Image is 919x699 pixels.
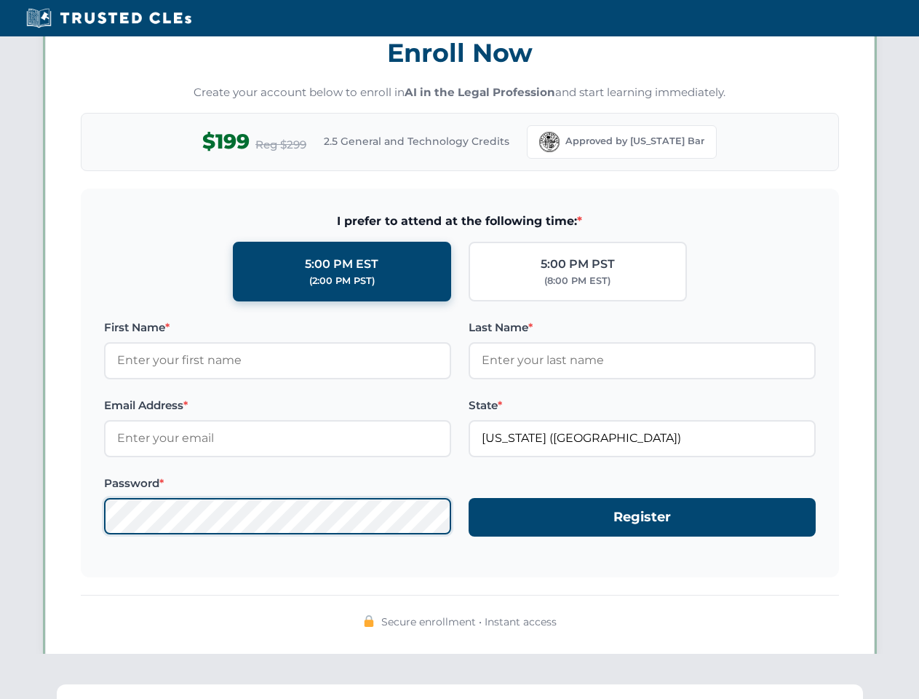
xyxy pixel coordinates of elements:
[541,255,615,274] div: 5:00 PM PST
[202,125,250,158] span: $199
[363,615,375,627] img: 🔒
[324,133,509,149] span: 2.5 General and Technology Credits
[544,274,610,288] div: (8:00 PM EST)
[104,342,451,379] input: Enter your first name
[469,498,816,537] button: Register
[469,420,816,457] input: Florida (FL)
[565,134,704,149] span: Approved by [US_STATE] Bar
[104,475,451,492] label: Password
[381,614,557,630] span: Secure enrollment • Instant access
[104,319,451,336] label: First Name
[81,30,839,76] h3: Enroll Now
[469,397,816,414] label: State
[22,7,196,29] img: Trusted CLEs
[104,212,816,231] span: I prefer to attend at the following time:
[469,342,816,379] input: Enter your last name
[309,274,375,288] div: (2:00 PM PST)
[539,132,560,152] img: Florida Bar
[255,136,306,154] span: Reg $299
[81,84,839,101] p: Create your account below to enroll in and start learning immediately.
[104,420,451,457] input: Enter your email
[104,397,451,414] label: Email Address
[305,255,378,274] div: 5:00 PM EST
[469,319,816,336] label: Last Name
[405,85,555,99] strong: AI in the Legal Profession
